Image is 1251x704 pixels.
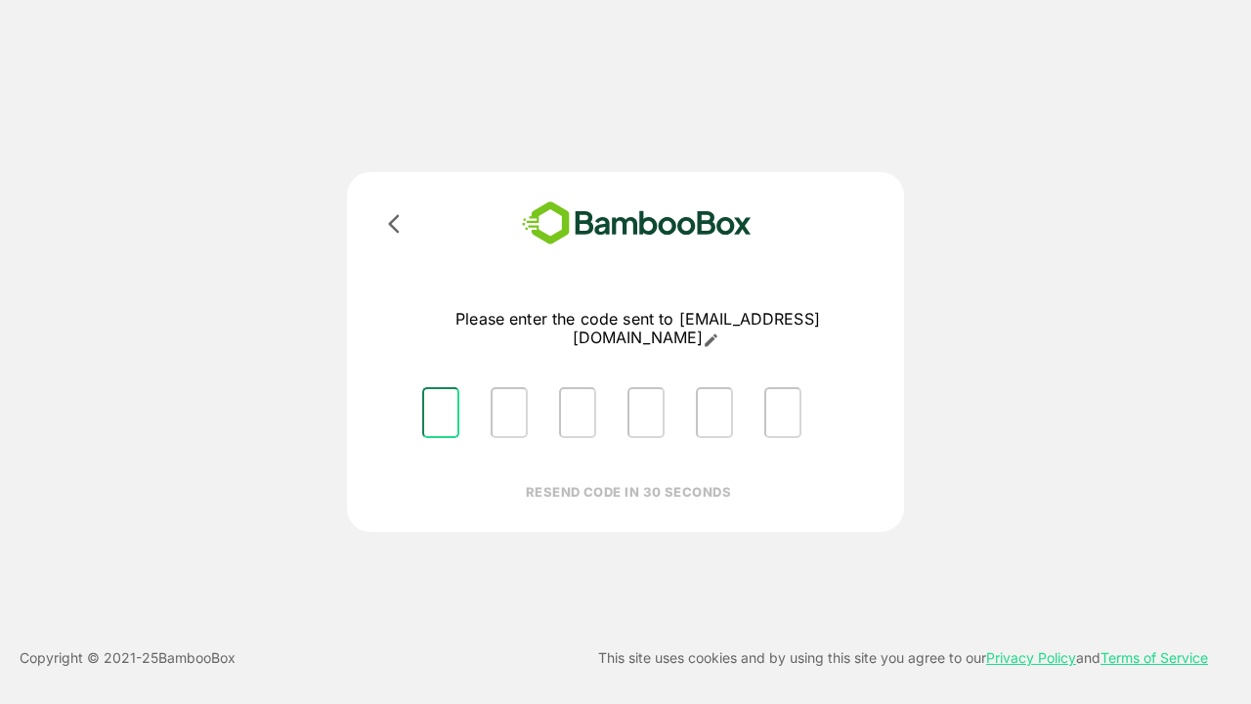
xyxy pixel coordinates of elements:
input: Please enter OTP character 4 [627,387,665,438]
input: Please enter OTP character 1 [422,387,459,438]
input: Please enter OTP character 5 [696,387,733,438]
p: Copyright © 2021- 25 BambooBox [20,646,236,670]
input: Please enter OTP character 6 [764,387,801,438]
p: This site uses cookies and by using this site you agree to our and [598,646,1208,670]
a: Terms of Service [1100,649,1208,666]
input: Please enter OTP character 3 [559,387,596,438]
p: Please enter the code sent to [EMAIL_ADDRESS][DOMAIN_NAME] [407,310,869,348]
img: bamboobox [494,196,780,251]
input: Please enter OTP character 2 [491,387,528,438]
a: Privacy Policy [986,649,1076,666]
